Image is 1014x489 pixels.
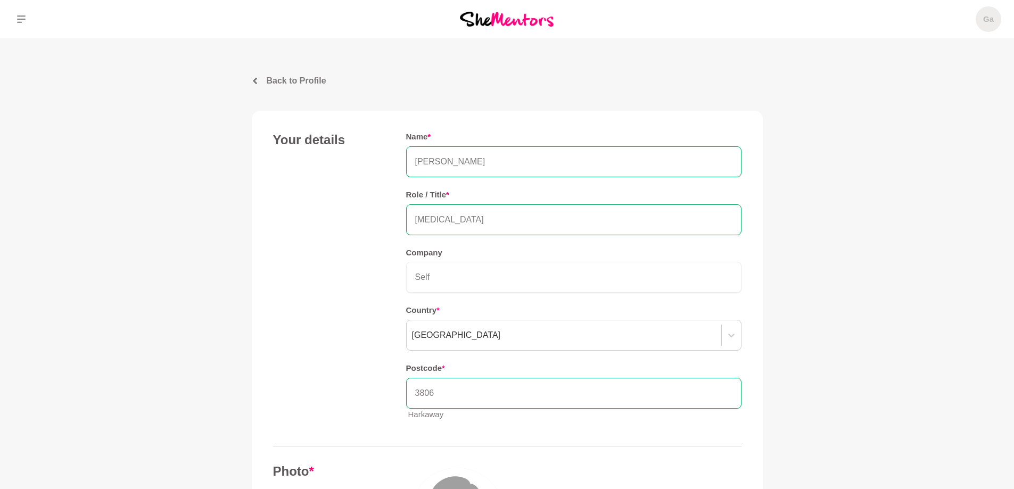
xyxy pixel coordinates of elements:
[983,14,994,24] h5: Ga
[406,248,741,258] h5: Company
[460,12,554,26] img: She Mentors Logo
[252,74,763,87] a: Back to Profile
[273,463,385,479] h4: Photo
[406,378,741,409] input: Postcode
[406,190,741,200] h5: Role / Title
[412,329,501,342] div: [GEOGRAPHIC_DATA]
[273,132,385,148] h4: Your details
[976,6,1001,32] a: Ga
[406,363,741,374] h5: Postcode
[406,262,741,293] input: Company
[406,204,741,235] input: Role / Title
[406,132,741,142] h5: Name
[408,409,741,421] p: Harkaway
[406,305,741,316] h5: Country
[267,74,326,87] p: Back to Profile
[406,146,741,177] input: Name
